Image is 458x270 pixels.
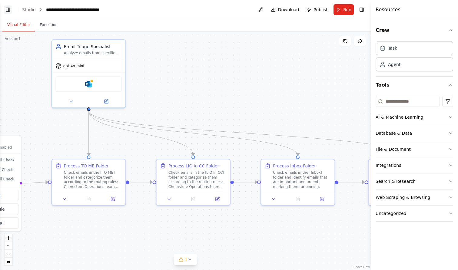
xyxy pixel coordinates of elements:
[376,206,453,221] button: Uncategorized
[76,196,101,203] button: No output available
[86,111,196,156] g: Edge from 463b815c-c5e8-4538-830a-9adc6b471d61 to 6a24c043-6f02-4298-aeb8-f42a425d7070
[268,4,302,15] button: Download
[5,242,12,250] button: zoom out
[312,196,332,203] button: Open in side panel
[376,6,400,13] h4: Resources
[334,4,354,15] button: Run
[156,159,231,206] div: Process LIO in CC FolderCheck emails in the [LIO in CC] folder and categorize them according to t...
[376,162,401,168] div: Integrations
[376,109,453,125] button: AI & Machine Learning
[273,163,316,169] div: Process Inbox Folder
[5,250,12,258] button: fit view
[64,170,122,189] div: Check emails in the [TO ME] folder and categorize them according to the routing rules: - Chemstor...
[353,265,370,269] a: React Flow attribution
[376,189,453,205] button: Web Scraping & Browsing
[5,234,12,242] button: zoom in
[207,196,228,203] button: Open in side panel
[85,81,92,88] img: Microsoft outlook
[2,19,35,31] button: Visual Editor
[4,5,12,14] button: Show left sidebar
[376,130,412,136] div: Database & Data
[314,7,329,13] span: Publish
[22,179,48,186] g: Edge from triggers to f8e565c0-32fd-493e-958f-2685f1cfc3bd
[234,179,257,185] g: Edge from 6a24c043-6f02-4298-aeb8-f42a425d7070 to ac9eb229-02eb-46e8-b7ff-698274ffa70a
[273,170,331,189] div: Check emails in the [Inbox] folder and identify emails that are important and urgent, marking the...
[376,194,430,200] div: Web Scraping & Browsing
[5,234,12,265] div: React Flow controls
[86,111,301,156] g: Edge from 463b815c-c5e8-4538-830a-9adc6b471d61 to ac9eb229-02eb-46e8-b7ff-698274ffa70a
[376,141,453,157] button: File & Document
[63,64,84,68] span: gpt-4o-mini
[51,39,126,108] div: Email Triage SpecialistAnalyze emails from specific Outlook folders and determine the appropriate...
[376,146,411,152] div: File & Document
[89,98,123,105] button: Open in side panel
[376,94,453,226] div: Tools
[51,159,126,206] div: Process TO ME FolderCheck emails in the [TO ME] folder and categorize them according to the routi...
[376,77,453,94] button: Tools
[168,170,226,189] div: Check emails in the [LIO in CC] folder and categorize them according to the routing rules: - Chem...
[376,173,453,189] button: Search & Research
[5,258,12,265] button: toggle interactivity
[185,256,188,262] span: 1
[64,163,109,169] div: Process TO ME Folder
[304,4,331,15] button: Publish
[376,114,423,120] div: AI & Machine Learning
[388,61,400,67] div: Agent
[22,7,114,13] nav: breadcrumb
[376,22,453,39] button: Crew
[278,7,299,13] span: Download
[261,159,335,206] div: Process Inbox FolderCheck emails in the [Inbox] folder and identify emails that are important and...
[86,111,92,156] g: Edge from 463b815c-c5e8-4538-830a-9adc6b471d61 to f8e565c0-32fd-493e-958f-2685f1cfc3bd
[35,19,62,31] button: Execution
[64,44,122,50] div: Email Triage Specialist
[5,36,21,41] div: Version 1
[181,196,206,203] button: No output available
[285,196,310,203] button: No output available
[388,45,397,51] div: Task
[86,111,408,156] g: Edge from 463b815c-c5e8-4538-830a-9adc6b471d61 to 7db9ef18-8f7e-4eed-9fcb-5d23f7a8a531
[376,210,406,216] div: Uncategorized
[168,163,219,169] div: Process LIO in CC Folder
[174,254,197,265] button: 1
[22,7,36,12] a: Studio
[376,125,453,141] button: Database & Data
[357,5,366,14] button: Hide right sidebar
[376,157,453,173] button: Integrations
[343,7,351,13] span: Run
[129,179,153,185] g: Edge from f8e565c0-32fd-493e-958f-2685f1cfc3bd to 6a24c043-6f02-4298-aeb8-f42a425d7070
[376,178,416,184] div: Search & Research
[338,179,365,185] g: Edge from ac9eb229-02eb-46e8-b7ff-698274ffa70a to 7db9ef18-8f7e-4eed-9fcb-5d23f7a8a531
[64,51,122,55] div: Analyze emails from specific Outlook folders and determine the appropriate actions based on email...
[102,196,123,203] button: Open in side panel
[376,39,453,76] div: Crew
